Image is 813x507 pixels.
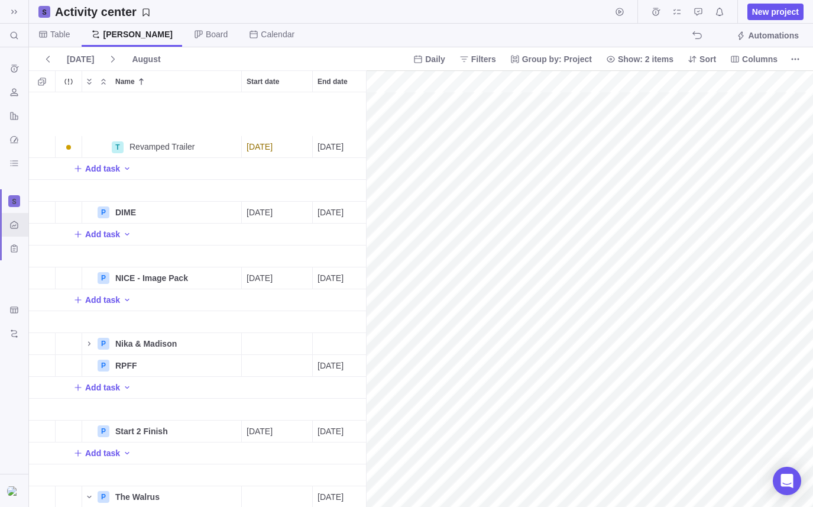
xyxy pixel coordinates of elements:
span: Add activity [122,379,132,396]
div: P [98,360,109,372]
span: Filters [455,51,501,67]
span: Show: 2 items [601,51,678,67]
span: Add task [85,447,120,459]
span: Start date [247,76,279,88]
span: [DATE] [318,360,344,372]
span: Add task [85,294,120,306]
div: Name [82,333,242,355]
div: End date [313,246,384,267]
div: Start date [242,333,313,355]
span: Sort [683,51,721,67]
a: My assignments [669,9,685,18]
div: End date [313,399,384,421]
div: Start date [242,71,312,92]
div: Trouble indication [56,421,82,443]
div: End date [313,180,384,202]
div: End date [313,464,384,486]
span: Add task [85,382,120,393]
div: End date [313,421,384,443]
div: End date [313,136,384,158]
div: Start date [242,246,313,267]
div: Add New [29,377,786,399]
span: Add activity [122,292,132,308]
div: highlight [242,136,312,157]
div: Add New [29,158,786,180]
div: NICE - Image Pack [111,267,241,289]
div: Start 2 Finish [111,421,241,442]
div: Name [82,202,242,224]
span: [DATE] [318,272,344,284]
span: Expand [82,73,96,90]
div: Trouble indication [56,180,82,202]
div: Start date [242,464,313,486]
span: DIME [115,206,136,218]
span: Show: 2 items [618,53,673,65]
div: Revamped Trailer [125,136,241,157]
span: New project [752,6,799,18]
span: Board [206,28,228,40]
div: Name [82,464,242,486]
span: Daily [425,53,445,65]
div: Name [82,355,242,377]
span: [DATE] [247,272,273,284]
div: Add New [29,443,786,464]
span: Name [115,76,135,88]
span: The Walrus [115,491,160,503]
span: [DATE] [247,141,273,153]
a: Approval requests [690,9,707,18]
span: NICE - Image Pack [115,272,188,284]
span: Collapse [96,73,111,90]
div: Start date [242,399,313,421]
span: Add task [73,292,120,308]
span: [DATE] [67,53,94,65]
span: Notifications [711,4,728,20]
div: Start date [242,136,313,158]
span: Calendar [261,28,294,40]
span: Nika & Madison [115,338,177,350]
span: Selection mode [34,73,50,90]
span: Add task [73,379,120,396]
span: Add activity [122,160,132,177]
div: P [98,206,109,218]
span: Save your current layout and filters as a View [50,4,156,20]
a: Notifications [711,9,728,18]
div: P [98,491,109,503]
span: End date [318,76,348,88]
span: [DATE] [318,206,344,218]
span: Filters [471,53,496,65]
span: Start 2 Finish [115,425,168,437]
div: Trouble indication [56,333,82,355]
div: Trouble indication [56,136,82,158]
div: End date [313,267,384,289]
div: DIME [111,202,241,223]
div: Name [82,399,242,421]
div: Add New [29,224,786,246]
span: [DATE] [318,491,344,503]
div: Trouble indication [56,464,82,486]
div: Start date [242,421,313,443]
span: Add activity [122,445,132,461]
span: [DATE] [247,425,273,437]
div: P [98,272,109,284]
span: Add task [73,226,120,243]
div: Start date [242,180,313,202]
span: Automations [748,30,799,41]
span: Automations [731,27,804,44]
div: Name [82,180,242,202]
div: P [98,425,109,437]
div: Start date [242,267,313,289]
div: End date [313,202,384,224]
div: Open Intercom Messenger [773,467,801,495]
div: Name [82,267,242,289]
div: Start date [242,202,313,224]
div: T [112,141,124,153]
div: Nika & Madison [111,333,241,354]
span: Add task [73,160,120,177]
div: End date [313,311,384,333]
span: Columns [725,51,782,67]
span: [DATE] [318,425,344,437]
span: Revamped Trailer [129,141,195,153]
span: Add task [85,228,120,240]
span: Add task [85,163,120,175]
span: Daily [409,51,449,67]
